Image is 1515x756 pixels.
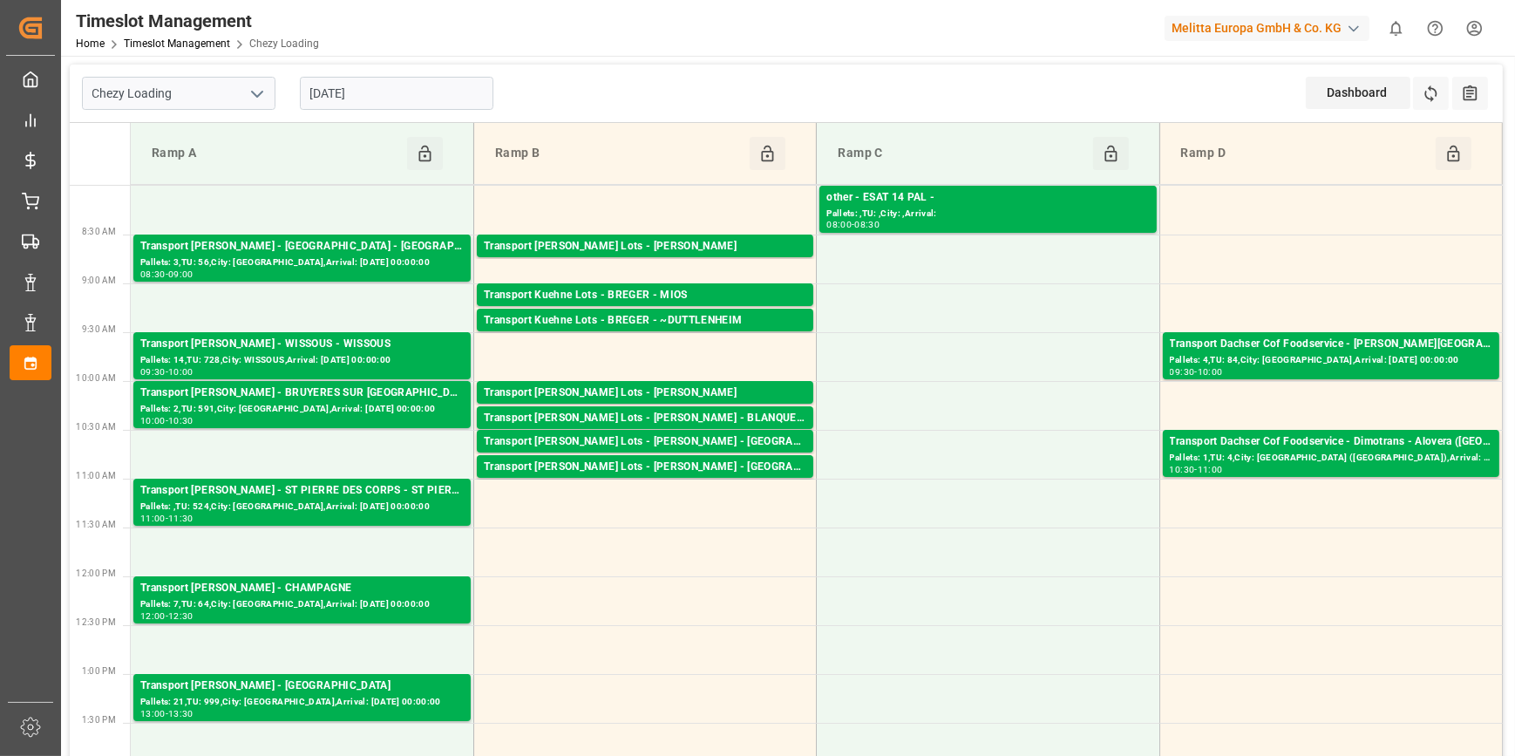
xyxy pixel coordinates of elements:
[166,368,168,376] div: -
[82,715,116,725] span: 1:30 PM
[826,207,1149,221] div: Pallets: ,TU: ,City: ,Arrival:
[484,410,806,427] div: Transport [PERSON_NAME] Lots - [PERSON_NAME] - BLANQUEFORT
[1170,336,1492,353] div: Transport Dachser Cof Foodservice - [PERSON_NAME][GEOGRAPHIC_DATA]
[852,221,854,228] div: -
[82,666,116,676] span: 1:00 PM
[1165,11,1376,44] button: Melitta Europa GmbH & Co. KG
[124,37,230,50] a: Timeslot Management
[1194,466,1197,473] div: -
[145,137,407,170] div: Ramp A
[300,77,493,110] input: DD-MM-YYYY
[140,678,464,695] div: Transport [PERSON_NAME] - [GEOGRAPHIC_DATA]
[168,612,194,620] div: 12:30
[488,137,750,170] div: Ramp B
[1170,433,1492,451] div: Transport Dachser Cof Foodservice - Dimotrans - Alovera ([GEOGRAPHIC_DATA])
[140,514,166,522] div: 11:00
[484,287,806,304] div: Transport Kuehne Lots - BREGER - MIOS
[140,597,464,612] div: Pallets: 7,TU: 64,City: [GEOGRAPHIC_DATA],Arrival: [DATE] 00:00:00
[82,227,116,236] span: 8:30 AM
[76,520,116,529] span: 11:30 AM
[140,500,464,514] div: Pallets: ,TU: 524,City: [GEOGRAPHIC_DATA],Arrival: [DATE] 00:00:00
[166,514,168,522] div: -
[854,221,880,228] div: 08:30
[1170,466,1195,473] div: 10:30
[484,304,806,319] div: Pallets: 16,TU: 28,City: MIOS,Arrival: [DATE] 00:00:00
[140,482,464,500] div: Transport [PERSON_NAME] - ST PIERRE DES CORPS - ST PIERRE DES CORPS
[168,417,194,425] div: 10:30
[76,37,105,50] a: Home
[82,276,116,285] span: 9:00 AM
[484,476,806,491] div: Pallets: ,TU: 112,City: [GEOGRAPHIC_DATA][PERSON_NAME],Arrival: [DATE] 00:00:00
[1170,368,1195,376] div: 09:30
[484,312,806,330] div: Transport Kuehne Lots - BREGER - ~DUTTLENHEIM
[140,255,464,270] div: Pallets: 3,TU: 56,City: [GEOGRAPHIC_DATA],Arrival: [DATE] 00:00:00
[826,221,852,228] div: 08:00
[76,471,116,480] span: 11:00 AM
[243,80,269,107] button: open menu
[140,238,464,255] div: Transport [PERSON_NAME] - [GEOGRAPHIC_DATA] - [GEOGRAPHIC_DATA]
[1174,137,1436,170] div: Ramp D
[140,385,464,402] div: Transport [PERSON_NAME] - BRUYERES SUR [GEOGRAPHIC_DATA] SUR [GEOGRAPHIC_DATA]
[1376,9,1416,48] button: show 0 new notifications
[82,77,275,110] input: Type to search/select
[76,422,116,432] span: 10:30 AM
[1198,466,1223,473] div: 11:00
[484,402,806,417] div: Pallets: 2,TU: 602,City: [GEOGRAPHIC_DATA],Arrival: [DATE] 00:00:00
[484,238,806,255] div: Transport [PERSON_NAME] Lots - [PERSON_NAME]
[76,569,116,578] span: 12:00 PM
[168,710,194,718] div: 13:30
[140,270,166,278] div: 08:30
[82,324,116,334] span: 9:30 AM
[1194,368,1197,376] div: -
[484,427,806,442] div: Pallets: 5,TU: 123,City: [GEOGRAPHIC_DATA],Arrival: [DATE] 00:00:00
[1170,353,1492,368] div: Pallets: 4,TU: 84,City: [GEOGRAPHIC_DATA],Arrival: [DATE] 00:00:00
[140,695,464,710] div: Pallets: 21,TU: 999,City: [GEOGRAPHIC_DATA],Arrival: [DATE] 00:00:00
[1165,16,1369,41] div: Melitta Europa GmbH & Co. KG
[76,373,116,383] span: 10:00 AM
[1170,451,1492,466] div: Pallets: 1,TU: 4,City: [GEOGRAPHIC_DATA] ([GEOGRAPHIC_DATA]),Arrival: [DATE] 00:00:00
[166,417,168,425] div: -
[140,368,166,376] div: 09:30
[166,612,168,620] div: -
[831,137,1092,170] div: Ramp C
[140,353,464,368] div: Pallets: 14,TU: 728,City: WISSOUS,Arrival: [DATE] 00:00:00
[140,612,166,620] div: 12:00
[826,189,1149,207] div: other - ESAT 14 PAL -
[168,270,194,278] div: 09:00
[166,270,168,278] div: -
[166,710,168,718] div: -
[140,580,464,597] div: Transport [PERSON_NAME] - CHAMPAGNE
[484,459,806,476] div: Transport [PERSON_NAME] Lots - [PERSON_NAME] - [GEOGRAPHIC_DATA][PERSON_NAME]
[140,710,166,718] div: 13:00
[1306,77,1410,109] div: Dashboard
[484,255,806,270] div: Pallets: 16,TU: 832,City: CARQUEFOU,Arrival: [DATE] 00:00:00
[168,514,194,522] div: 11:30
[168,368,194,376] div: 10:00
[140,417,166,425] div: 10:00
[484,385,806,402] div: Transport [PERSON_NAME] Lots - [PERSON_NAME]
[484,433,806,451] div: Transport [PERSON_NAME] Lots - [PERSON_NAME] - [GEOGRAPHIC_DATA] LES MINES
[76,617,116,627] span: 12:30 PM
[140,336,464,353] div: Transport [PERSON_NAME] - WISSOUS - WISSOUS
[484,451,806,466] div: Pallets: 1,TU: 84,City: [GEOGRAPHIC_DATA],Arrival: [DATE] 00:00:00
[484,330,806,344] div: Pallets: 3,TU: 68,City: ~[GEOGRAPHIC_DATA],Arrival: [DATE] 00:00:00
[76,8,319,34] div: Timeslot Management
[1416,9,1455,48] button: Help Center
[140,402,464,417] div: Pallets: 2,TU: 591,City: [GEOGRAPHIC_DATA],Arrival: [DATE] 00:00:00
[1198,368,1223,376] div: 10:00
